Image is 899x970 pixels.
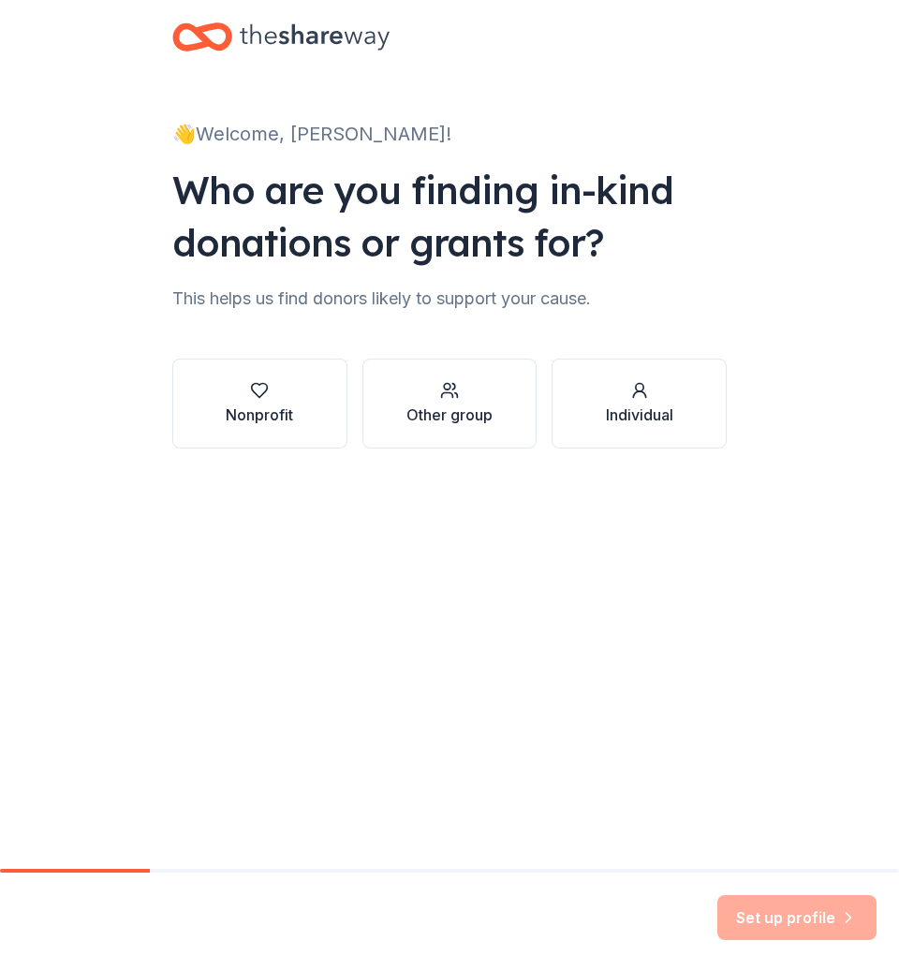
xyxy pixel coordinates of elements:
[172,164,727,269] div: Who are you finding in-kind donations or grants for?
[172,284,727,314] div: This helps us find donors likely to support your cause.
[552,359,727,448] button: Individual
[226,404,293,426] div: Nonprofit
[362,359,538,448] button: Other group
[172,359,347,448] button: Nonprofit
[606,404,673,426] div: Individual
[406,404,493,426] div: Other group
[172,119,727,149] div: 👋 Welcome, [PERSON_NAME]!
